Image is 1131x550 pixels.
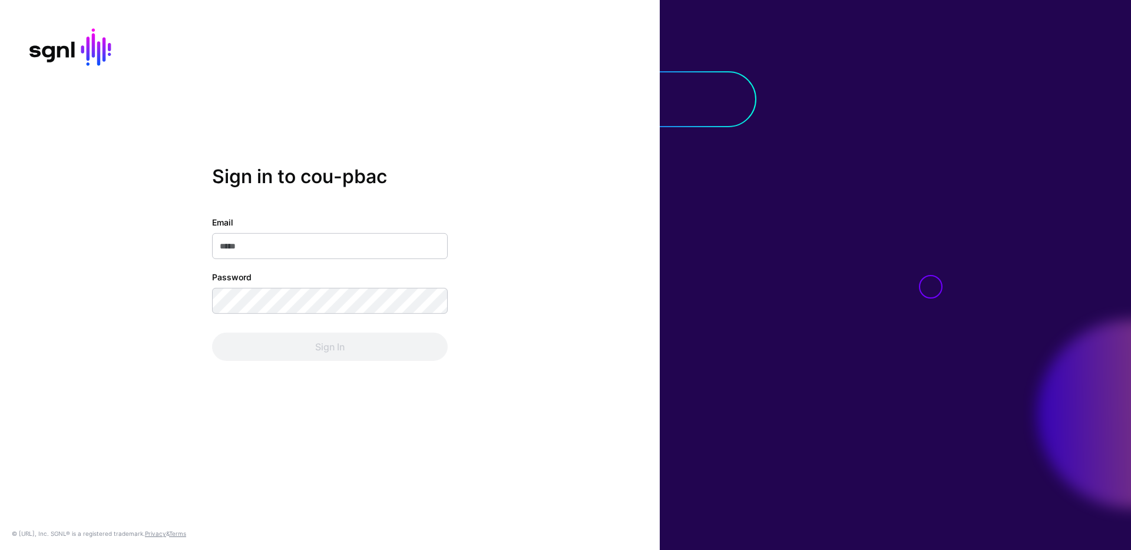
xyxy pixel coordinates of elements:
[145,530,166,537] a: Privacy
[169,530,186,537] a: Terms
[212,271,252,283] label: Password
[12,529,186,538] div: © [URL], Inc. SGNL® is a registered trademark. &
[212,165,448,188] h2: Sign in to cou-pbac
[212,216,233,228] label: Email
